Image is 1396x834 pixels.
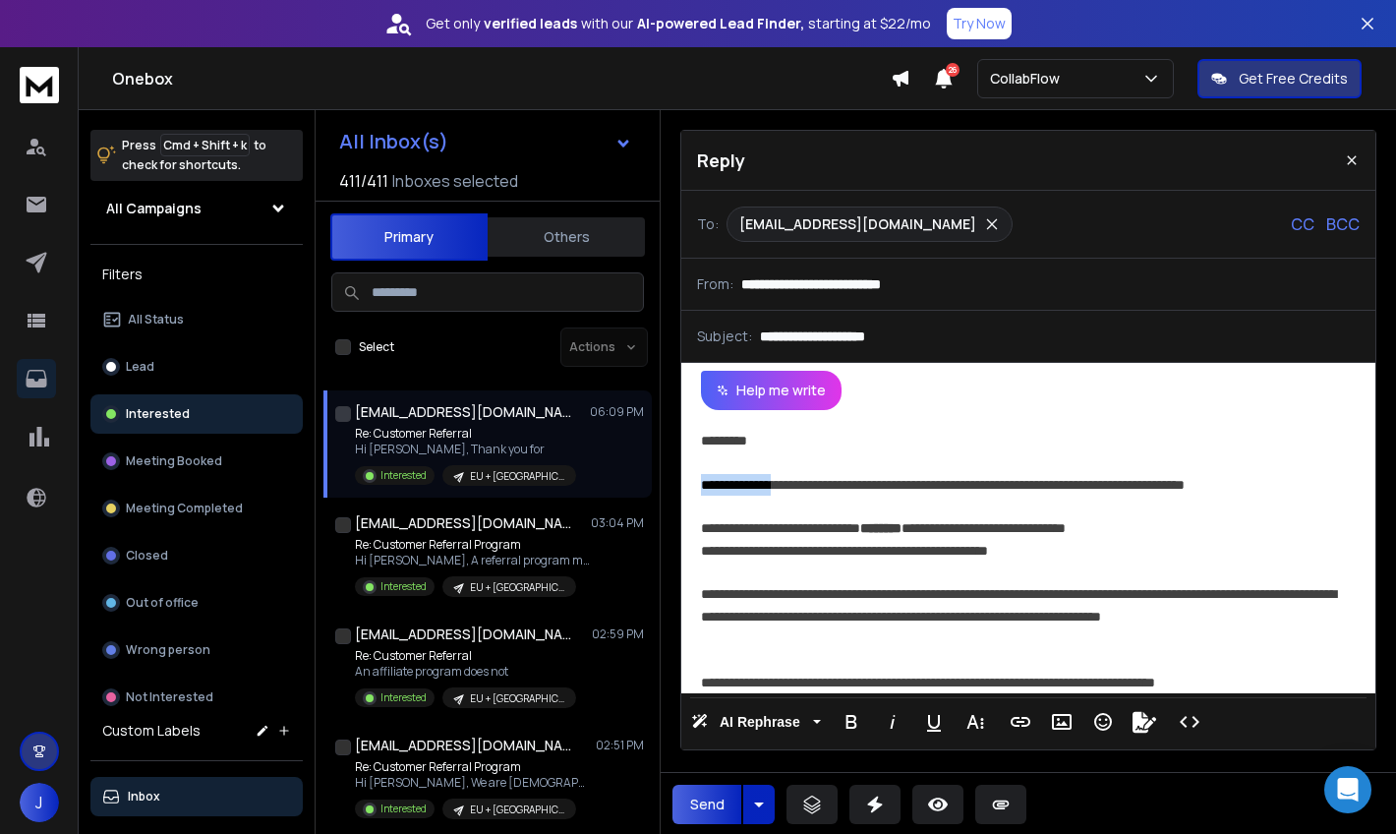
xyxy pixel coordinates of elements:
[1084,702,1122,742] button: Emoticons
[355,775,591,791] p: Hi [PERSON_NAME], We are [DEMOGRAPHIC_DATA], but
[126,453,222,469] p: Meeting Booked
[355,442,576,457] p: Hi [PERSON_NAME], Thank you for
[1239,69,1348,89] p: Get Free Credits
[128,312,184,328] p: All Status
[330,213,488,261] button: Primary
[90,536,303,575] button: Closed
[426,14,931,33] p: Get only with our starting at $22/mo
[355,648,576,664] p: Re: Customer Referral
[590,404,644,420] p: 06:09 PM
[1043,702,1080,742] button: Insert Image (⌘P)
[126,548,168,564] p: Closed
[716,714,804,731] span: AI Rephrase
[380,690,427,705] p: Interested
[126,595,199,611] p: Out of office
[1326,212,1360,236] p: BCC
[355,759,591,775] p: Re: Customer Referral Program
[697,147,745,174] p: Reply
[739,214,976,234] p: [EMAIL_ADDRESS][DOMAIN_NAME]
[20,67,59,103] img: logo
[90,630,303,670] button: Wrong person
[160,134,250,156] span: Cmd + Shift + k
[102,721,201,741] h3: Custom Labels
[112,67,891,90] h1: Onebox
[380,579,427,594] p: Interested
[355,625,571,644] h1: [EMAIL_ADDRESS][DOMAIN_NAME] +1
[392,169,518,193] h3: Inboxes selected
[596,738,644,753] p: 02:51 PM
[947,8,1012,39] button: Try Now
[1324,766,1371,813] div: Open Intercom Messenger
[126,406,190,422] p: Interested
[90,442,303,481] button: Meeting Booked
[20,783,59,822] button: J
[355,426,576,442] p: Re: Customer Referral
[1171,702,1208,742] button: Code View
[591,515,644,531] p: 03:04 PM
[697,214,719,234] p: To:
[90,300,303,339] button: All Status
[126,642,210,658] p: Wrong person
[90,777,303,816] button: Inbox
[953,14,1006,33] p: Try Now
[1126,702,1163,742] button: Signature
[106,199,202,218] h1: All Campaigns
[470,803,564,817] p: EU + [GEOGRAPHIC_DATA] - Storeleads - Klaviyo - Support emails
[355,736,571,755] h1: [EMAIL_ADDRESS][DOMAIN_NAME]
[323,122,648,161] button: All Inbox(s)
[90,394,303,434] button: Interested
[359,339,394,355] label: Select
[355,513,571,533] h1: [EMAIL_ADDRESS][DOMAIN_NAME]
[470,691,564,706] p: EU + [GEOGRAPHIC_DATA] - Storeleads - Klaviyo - Support emails
[672,785,741,824] button: Send
[592,626,644,642] p: 02:59 PM
[470,580,564,595] p: EU + [GEOGRAPHIC_DATA] - Storeleads - Klaviyo - Support emails
[122,136,266,175] p: Press to check for shortcuts.
[355,402,571,422] h1: [EMAIL_ADDRESS][DOMAIN_NAME]
[1002,702,1039,742] button: Insert Link (⌘K)
[126,501,243,516] p: Meeting Completed
[90,489,303,528] button: Meeting Completed
[355,664,576,680] p: An affiliate program does not
[990,69,1068,89] p: CollabFlow
[380,802,427,816] p: Interested
[339,169,388,193] span: 411 / 411
[484,14,577,33] strong: verified leads
[90,261,303,288] h3: Filters
[126,359,154,375] p: Lead
[90,678,303,717] button: Not Interested
[701,371,842,410] button: Help me write
[128,789,160,804] p: Inbox
[697,327,752,346] p: Subject:
[126,689,213,705] p: Not Interested
[90,189,303,228] button: All Campaigns
[339,132,448,151] h1: All Inbox(s)
[946,63,960,77] span: 26
[90,347,303,387] button: Lead
[90,583,303,623] button: Out of office
[355,553,591,568] p: Hi [PERSON_NAME], A referral program makes
[380,468,427,483] p: Interested
[355,537,591,553] p: Re: Customer Referral Program
[1291,212,1314,236] p: CC
[697,274,733,294] p: From:
[687,702,825,742] button: AI Rephrase
[637,14,804,33] strong: AI-powered Lead Finder,
[874,702,911,742] button: Italic (⌘I)
[470,469,564,484] p: EU + [GEOGRAPHIC_DATA] - Storeleads - Klaviyo - Support emails
[488,215,645,259] button: Others
[1197,59,1362,98] button: Get Free Credits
